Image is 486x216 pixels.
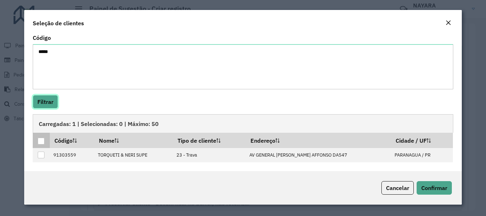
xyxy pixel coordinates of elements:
em: Fechar [445,20,451,26]
button: Confirmar [417,181,452,195]
td: TORQUETI & NERI SUPE [94,148,173,163]
th: Nome [94,133,173,148]
th: Endereço [245,133,391,148]
th: Código [50,133,94,148]
span: Confirmar [421,184,447,191]
td: AV GENERAL [PERSON_NAME] AFFONSO DA547 [245,148,391,163]
th: Cidade / UF [391,133,453,148]
label: Código [33,33,51,42]
div: Carregadas: 1 | Selecionadas: 0 | Máximo: 50 [33,114,453,133]
td: PARANAGUA / PR [391,148,453,163]
h4: Seleção de clientes [33,19,84,27]
th: Tipo de cliente [173,133,245,148]
button: Cancelar [381,181,414,195]
button: Close [443,19,453,28]
td: 91303559 [50,148,94,163]
td: 23 - Trava [173,148,245,163]
button: Filtrar [33,95,58,109]
span: Cancelar [386,184,409,191]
